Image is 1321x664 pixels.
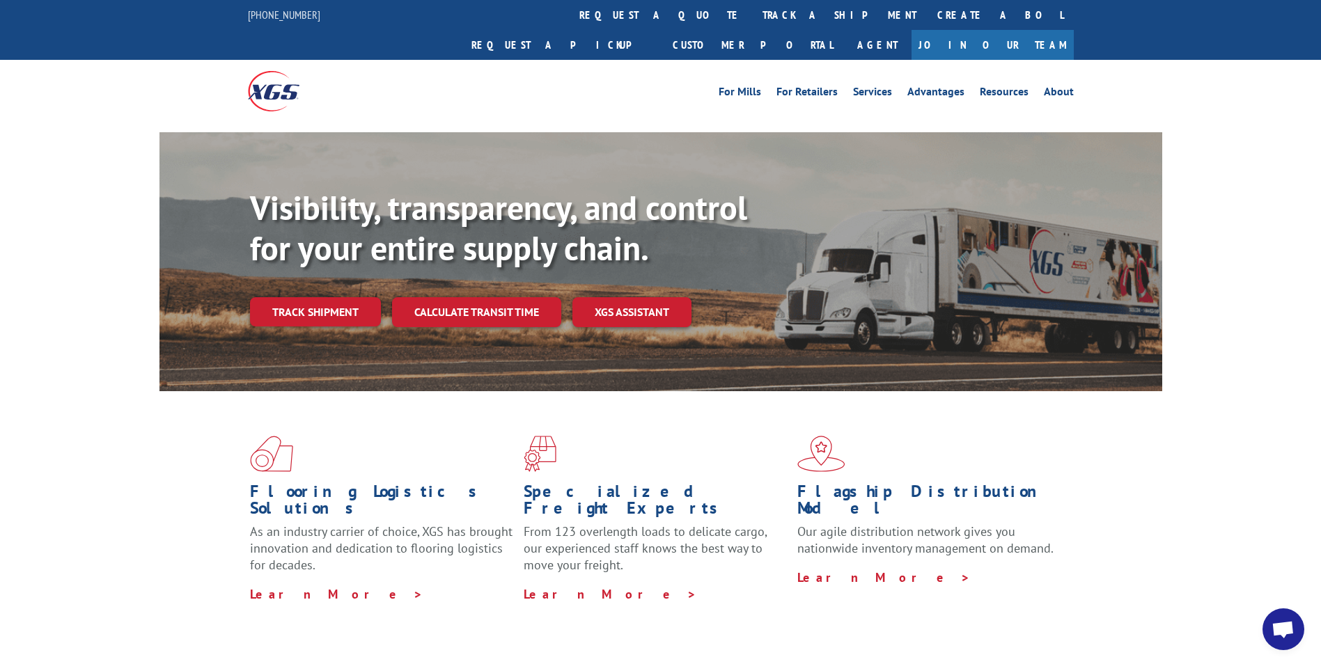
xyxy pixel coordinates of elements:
[907,86,964,102] a: Advantages
[250,297,381,326] a: Track shipment
[524,436,556,472] img: xgs-icon-focused-on-flooring-red
[248,8,320,22] a: [PHONE_NUMBER]
[797,436,845,472] img: xgs-icon-flagship-distribution-model-red
[912,30,1074,60] a: Join Our Team
[392,297,561,327] a: Calculate transit time
[843,30,912,60] a: Agent
[980,86,1029,102] a: Resources
[250,186,747,269] b: Visibility, transparency, and control for your entire supply chain.
[250,523,513,573] span: As an industry carrier of choice, XGS has brought innovation and dedication to flooring logistics...
[1263,608,1304,650] a: Open chat
[797,523,1054,556] span: Our agile distribution network gives you nationwide inventory management on demand.
[250,586,423,602] a: Learn More >
[524,523,787,585] p: From 123 overlength loads to delicate cargo, our experienced staff knows the best way to move you...
[719,86,761,102] a: For Mills
[853,86,892,102] a: Services
[797,483,1061,523] h1: Flagship Distribution Model
[250,436,293,472] img: xgs-icon-total-supply-chain-intelligence-red
[524,483,787,523] h1: Specialized Freight Experts
[250,483,513,523] h1: Flooring Logistics Solutions
[776,86,838,102] a: For Retailers
[1044,86,1074,102] a: About
[662,30,843,60] a: Customer Portal
[524,586,697,602] a: Learn More >
[797,569,971,585] a: Learn More >
[461,30,662,60] a: Request a pickup
[572,297,691,327] a: XGS ASSISTANT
